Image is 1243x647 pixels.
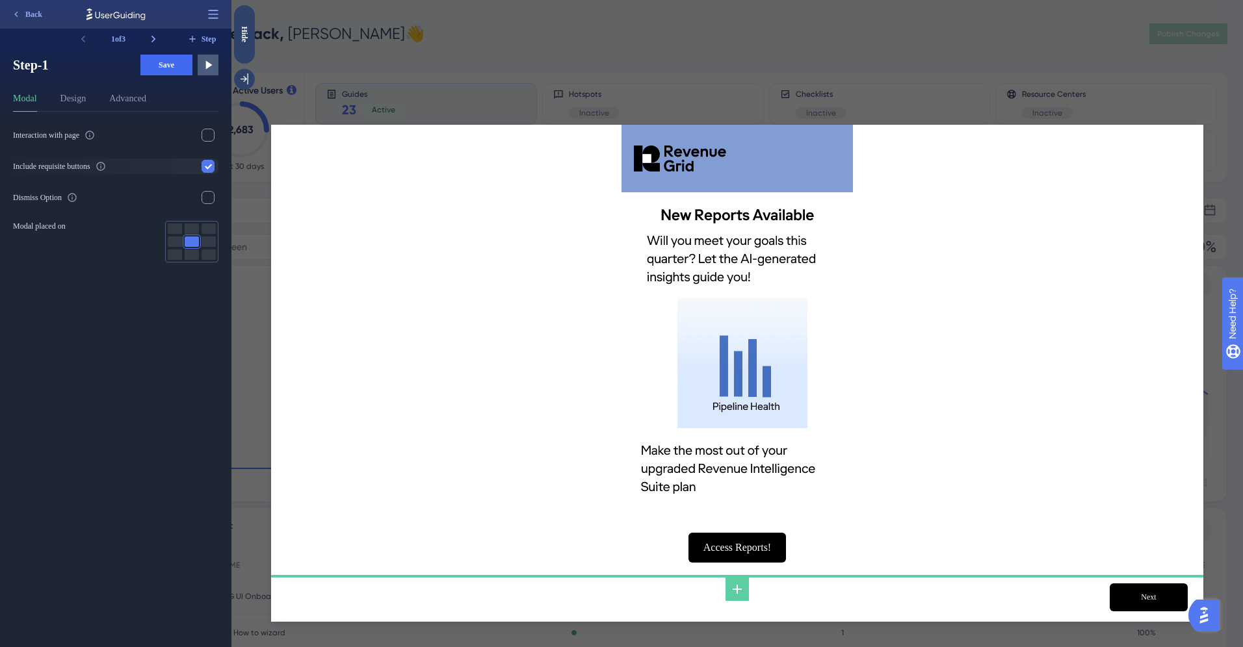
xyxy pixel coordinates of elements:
[109,91,146,112] button: Advanced
[13,56,130,74] span: Step-1
[390,125,621,522] img: Modal Media
[94,29,143,49] div: 1 of 3
[31,3,81,19] span: Need Help?
[5,4,48,25] button: Back
[140,55,192,75] button: Save
[13,192,62,203] div: Dismiss Option
[25,9,42,19] span: Back
[1188,596,1227,635] iframe: UserGuiding AI Assistant Launcher
[13,221,66,231] span: Modal placed on
[13,130,79,140] div: Interaction with page
[13,91,37,112] button: Modal
[60,91,86,112] button: Design
[159,60,174,70] span: Save
[13,161,90,171] div: Include requisite buttons
[202,34,216,44] span: Step
[185,29,218,49] button: Step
